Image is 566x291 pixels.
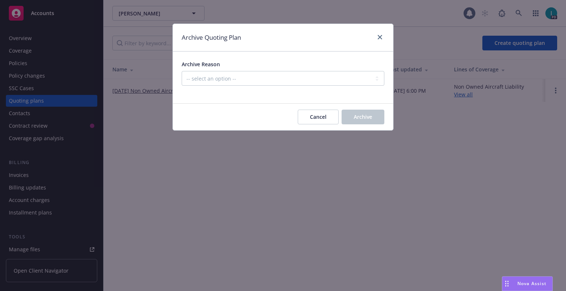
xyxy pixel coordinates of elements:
a: close [375,33,384,42]
span: Archive [354,113,372,120]
span: Cancel [310,113,326,120]
span: Nova Assist [517,280,546,287]
h1: Archive Quoting Plan [182,33,241,42]
button: Nova Assist [502,276,553,291]
span: Archive Reason [182,61,220,68]
div: Drag to move [502,277,511,291]
button: Cancel [298,110,339,124]
button: Archive [342,110,384,124]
